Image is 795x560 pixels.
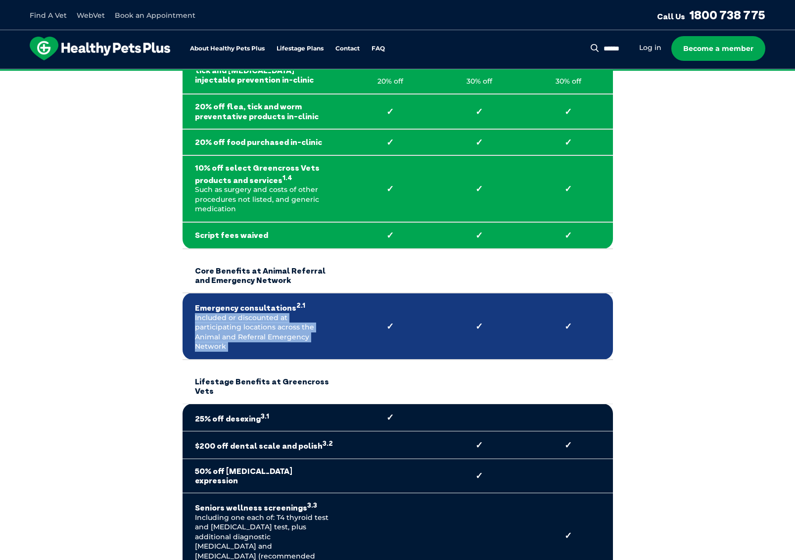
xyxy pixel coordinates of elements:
sup: 3.3 [307,501,317,509]
a: WebVet [77,11,105,20]
strong: ✓ [358,412,422,423]
strong: ✓ [536,321,601,332]
strong: 25% off desexing [195,412,333,424]
sup: 1.4 [282,174,292,182]
a: Lifestage Plans [277,46,324,52]
a: FAQ [372,46,385,52]
a: Contact [335,46,360,52]
strong: ✓ [536,440,601,451]
strong: ✓ [536,184,601,194]
td: Included or discounted at participating locations across the Animal and Referral Emergency Network [183,293,346,360]
img: hpp-logo [30,37,170,60]
sup: 3.1 [261,412,269,420]
strong: Lifestage Benefits at Greencross Vets [195,368,333,396]
strong: ✓ [358,184,422,194]
strong: ✓ [447,137,512,148]
a: Become a member [671,36,765,61]
strong: ✓ [536,106,601,117]
strong: 10% off select Greencross Vets products and services [195,163,333,185]
sup: 2.1 [296,301,305,309]
strong: ✓ [447,230,512,241]
strong: 50% off [MEDICAL_DATA] expression [195,467,333,485]
strong: $200 off dental scale and polish [195,439,333,451]
strong: ✓ [447,184,512,194]
p: 30% off [447,77,512,87]
strong: 20% off flea, tick and worm preventative products in-clinic [195,102,333,121]
strong: ✓ [447,470,512,481]
a: About Healthy Pets Plus [190,46,265,52]
strong: ✓ [536,230,601,241]
button: Search [589,43,601,53]
strong: ✓ [358,106,422,117]
a: Book an Appointment [115,11,195,20]
sup: 3.2 [323,439,333,447]
a: Call Us1800 738 775 [657,7,765,22]
span: Proactive, preventative wellness program designed to keep your pet healthier and happier for longer [213,69,582,78]
strong: ✓ [447,321,512,332]
strong: ✓ [358,321,422,332]
strong: Emergency consultations [195,301,333,313]
strong: ✓ [447,440,512,451]
a: Log in [639,43,661,52]
p: 30% off [536,77,601,87]
strong: ✓ [447,106,512,117]
p: 20% off [358,77,422,87]
strong: ✓ [536,530,601,541]
strong: ✓ [358,137,422,148]
strong: ✓ [536,137,601,148]
strong: ✓ [358,230,422,241]
strong: 20% off food purchased in-clinic [195,138,333,147]
strong: Seniors wellness screenings [195,501,333,513]
strong: Core Benefits at Animal Referral and Emergency Network [195,257,333,285]
strong: Script fees waived [195,231,333,240]
span: Call Us [657,11,685,21]
td: Such as surgery and costs of other procedures not listed, and generic medication [183,155,346,222]
a: Find A Vet [30,11,67,20]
